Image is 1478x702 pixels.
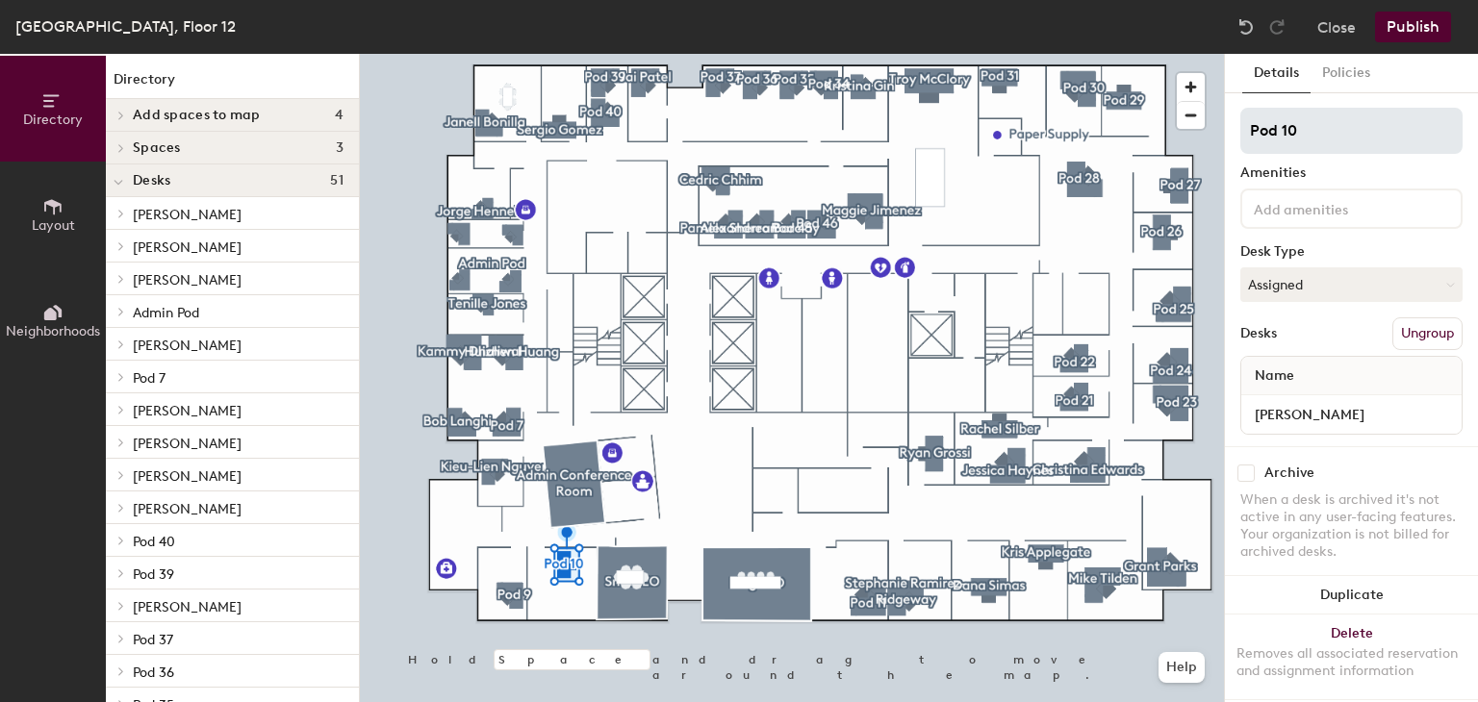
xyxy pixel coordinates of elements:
[23,112,83,128] span: Directory
[1250,196,1423,219] input: Add amenities
[1264,465,1314,481] div: Archive
[1236,645,1466,680] div: Removes all associated reservation and assignment information
[1242,54,1311,93] button: Details
[1240,491,1463,561] div: When a desk is archived it's not active in any user-facing features. Your organization is not bil...
[1245,401,1458,428] input: Unnamed desk
[133,566,174,583] span: Pod 39
[1159,652,1205,683] button: Help
[1225,576,1478,614] button: Duplicate
[32,217,75,234] span: Layout
[133,534,175,550] span: Pod 40
[1317,12,1356,42] button: Close
[6,323,100,339] span: Neighborhoods
[335,108,344,123] span: 4
[133,207,242,223] span: [PERSON_NAME]
[133,272,242,288] span: [PERSON_NAME]
[1240,244,1463,260] div: Desk Type
[133,436,242,452] span: [PERSON_NAME]
[133,108,261,123] span: Add spaces to map
[133,173,170,188] span: Desks
[1392,317,1463,350] button: Ungroup
[1240,267,1463,302] button: Assigned
[133,501,242,517] span: [PERSON_NAME]
[1311,54,1382,93] button: Policies
[133,140,181,156] span: Spaces
[106,69,359,99] h1: Directory
[133,338,242,354] span: [PERSON_NAME]
[133,370,166,387] span: Pod 7
[133,664,174,681] span: Pod 36
[133,599,242,615] span: [PERSON_NAME]
[336,140,344,156] span: 3
[133,239,242,256] span: [PERSON_NAME]
[330,173,344,188] span: 51
[1225,614,1478,699] button: DeleteRemoves all associated reservation and assignment information
[1267,17,1287,37] img: Redo
[133,468,242,485] span: [PERSON_NAME]
[1245,359,1304,393] span: Name
[133,403,242,419] span: [PERSON_NAME]
[1240,326,1277,341] div: Desks
[133,632,173,648] span: Pod 37
[1240,165,1463,181] div: Amenities
[1236,17,1256,37] img: Undo
[15,14,236,38] div: [GEOGRAPHIC_DATA], Floor 12
[133,305,199,321] span: Admin Pod
[1375,12,1451,42] button: Publish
